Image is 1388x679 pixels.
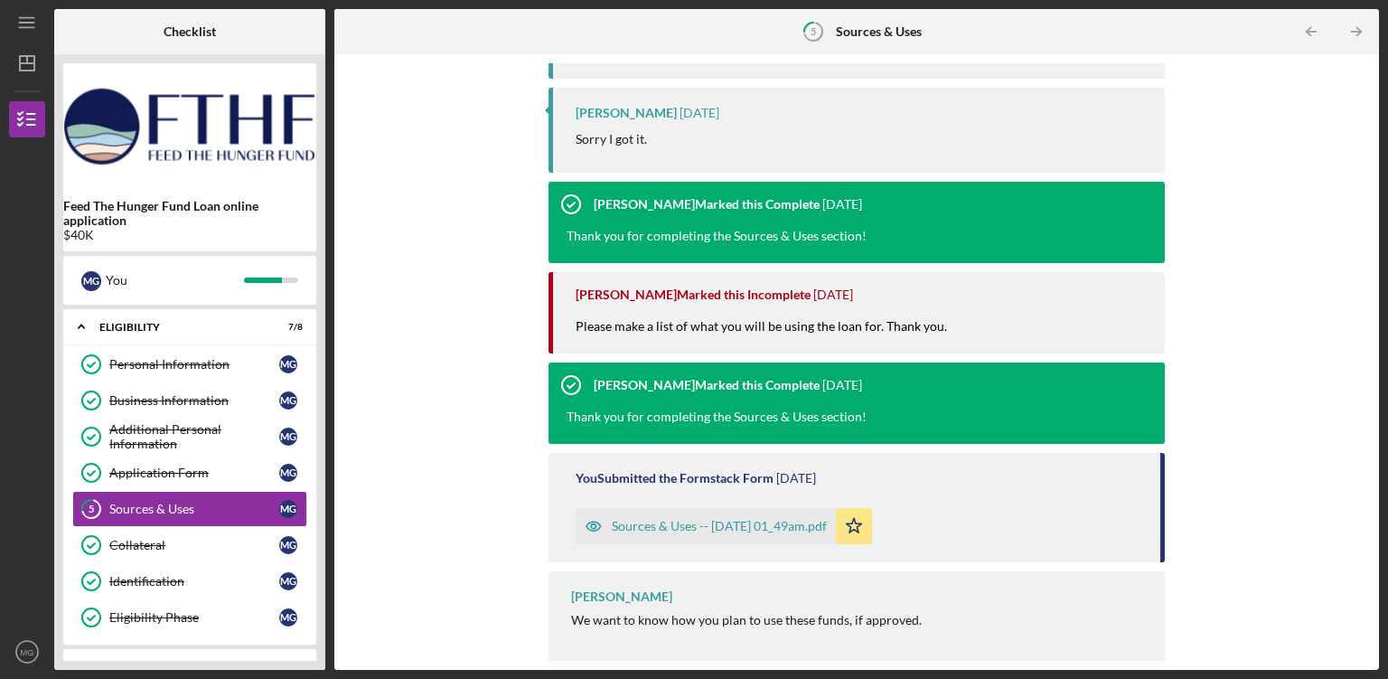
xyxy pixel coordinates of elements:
div: [PERSON_NAME] Marked this Incomplete [576,288,811,302]
div: Please make a list of what you will be using the loan for. Thank you. [576,317,965,354]
div: Sources & Uses -- [DATE] 01_49am.pdf [612,519,827,533]
div: Eligibility Phase [109,610,279,625]
a: CollateralMG [72,527,307,563]
a: 5Sources & UsesMG [72,491,307,527]
img: Product logo [63,72,316,181]
div: M G [81,271,101,291]
button: Sources & Uses -- [DATE] 01_49am.pdf [576,508,872,544]
b: Checklist [164,24,216,39]
div: M G [279,355,297,373]
tspan: 5 [811,25,816,37]
div: Business Information [109,393,279,408]
div: You [106,265,244,296]
a: Business InformationMG [72,382,307,419]
div: Additional Personal Information [109,422,279,451]
time: 2025-07-01 05:58 [813,288,853,302]
div: M G [279,572,297,590]
div: [PERSON_NAME] Marked this Complete [594,197,820,212]
p: Sorry I got it. [576,129,647,149]
div: Sources & Uses [109,502,279,516]
a: Eligibility PhaseMG [72,599,307,636]
div: [PERSON_NAME] [571,589,672,604]
div: You Submitted the Formstack Form [576,471,774,486]
div: M G [279,464,297,482]
div: 7 / 8 [270,322,303,333]
div: M G [279,428,297,446]
time: 2025-07-01 05:59 [822,197,862,212]
text: MG [20,647,33,657]
a: Application FormMG [72,455,307,491]
a: Personal InformationMG [72,346,307,382]
div: Thank you for completing the Sources & Uses section! [567,408,867,426]
time: 2025-07-01 05:59 [680,106,719,120]
button: MG [9,634,45,670]
div: Personal Information [109,357,279,372]
div: Thank you for completing the Sources & Uses section! [567,227,867,245]
tspan: 5 [89,504,94,515]
div: M G [279,500,297,518]
div: [PERSON_NAME] Marked this Complete [594,378,820,392]
time: 2025-06-27 05:49 [776,471,816,486]
div: M G [279,536,297,554]
div: M G [279,608,297,627]
a: Additional Personal InformationMG [72,419,307,455]
div: Collateral [109,538,279,552]
a: IdentificationMG [72,563,307,599]
div: Identification [109,574,279,589]
div: [PERSON_NAME] [576,106,677,120]
div: $40K [63,228,316,242]
b: Sources & Uses [836,24,922,39]
div: M G [279,391,297,410]
time: 2025-06-27 07:32 [822,378,862,392]
div: Eligibility [99,322,258,333]
b: Feed The Hunger Fund Loan online application [63,199,316,228]
div: Application Form [109,466,279,480]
